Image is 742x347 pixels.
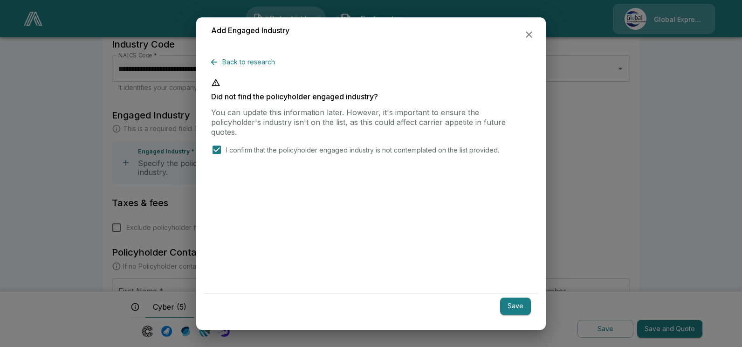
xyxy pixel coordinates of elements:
[226,145,499,155] p: I confirm that the policyholder engaged industry is not contemplated on the list provided.
[500,298,531,315] button: Save
[211,54,279,71] button: Back to research
[211,108,531,137] p: You can update this information later. However, it's important to ensure the policyholder's indus...
[211,93,531,100] p: Did not find the policyholder engaged industry?
[211,25,289,37] h6: Add Engaged Industry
